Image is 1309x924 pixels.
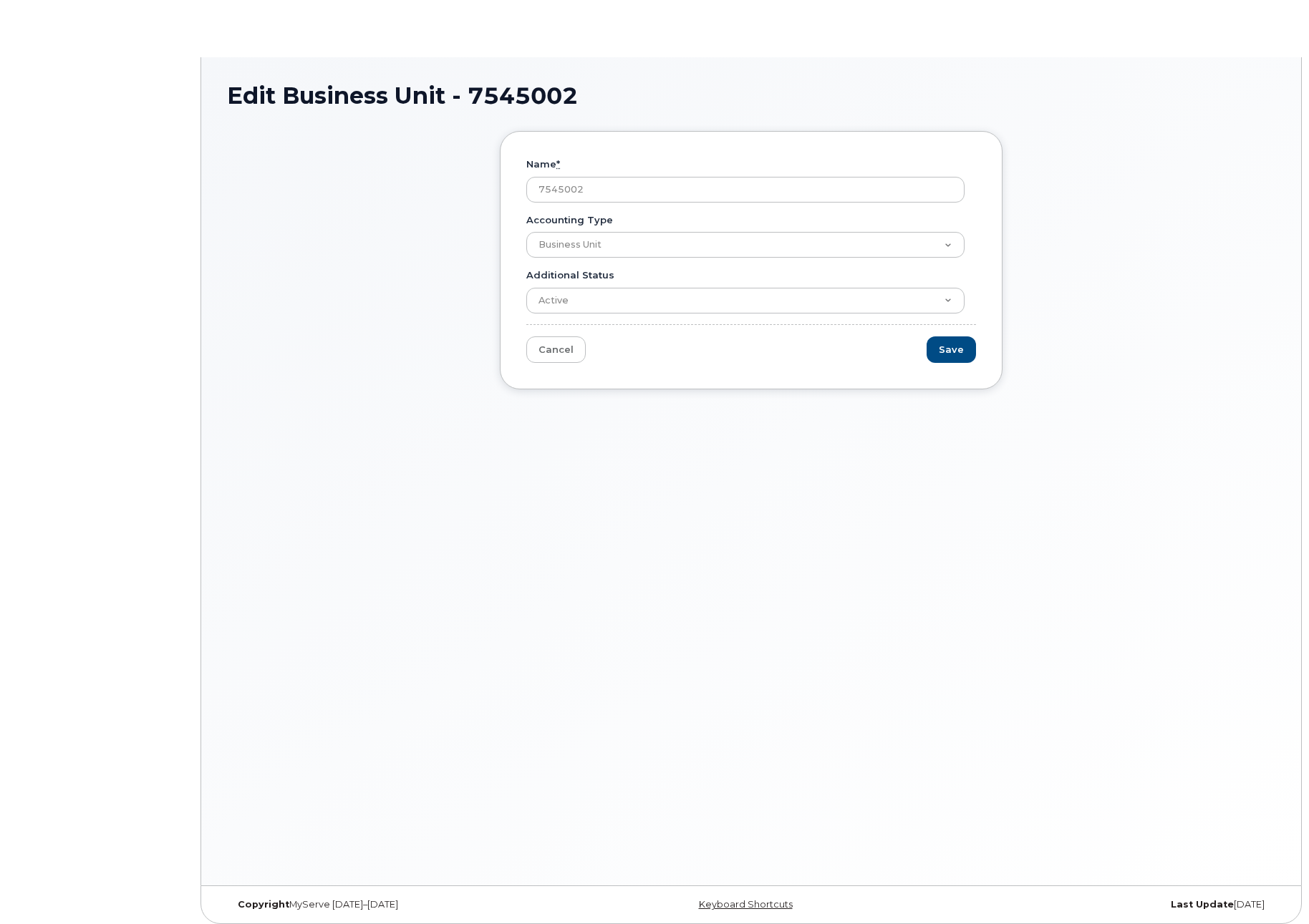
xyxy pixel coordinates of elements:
[526,336,586,363] a: Cancel
[556,158,560,170] abbr: required
[526,268,614,282] label: Additional Status
[699,899,793,910] a: Keyboard Shortcuts
[238,899,289,910] strong: Copyright
[927,336,976,363] input: Save
[1171,899,1234,910] strong: Last Update
[526,157,560,171] label: Name
[227,899,576,910] div: MyServe [DATE]–[DATE]
[526,213,613,227] label: Accounting Type
[227,83,1275,108] h1: Edit Business Unit - 7545002
[926,899,1275,910] div: [DATE]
